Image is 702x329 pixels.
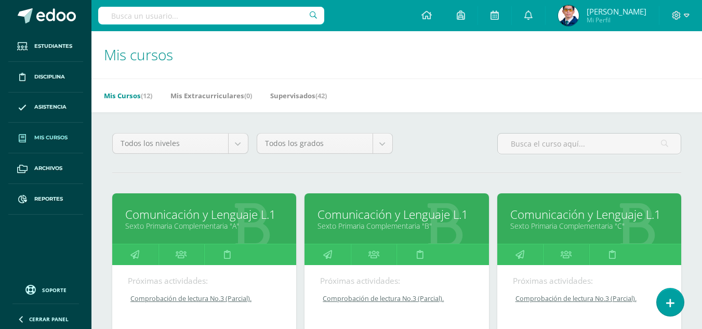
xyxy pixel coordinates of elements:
[8,123,83,153] a: Mis cursos
[104,45,173,64] span: Mis cursos
[125,206,283,222] a: Comunicación y Lenguaje L.1
[244,91,252,100] span: (0)
[34,195,63,203] span: Reportes
[125,221,283,231] a: Sexto Primaria Complementaria "A"
[170,87,252,104] a: Mis Extracurriculares(0)
[315,91,327,100] span: (42)
[8,184,83,215] a: Reportes
[34,164,62,173] span: Archivos
[587,16,646,24] span: Mi Perfil
[513,294,667,303] a: Comprobación de lectura No.3 (Parcial).
[510,221,668,231] a: Sexto Primaria Complementaria "C"
[513,275,666,286] div: Próximas actividades:
[113,134,248,153] a: Todos los niveles
[8,153,83,184] a: Archivos
[12,282,79,296] a: Soporte
[104,87,152,104] a: Mis Cursos(12)
[320,275,473,286] div: Próximas actividades:
[98,7,324,24] input: Busca un usuario...
[498,134,681,154] input: Busca el curso aquí...
[141,91,152,100] span: (12)
[270,87,327,104] a: Supervisados(42)
[121,134,220,153] span: Todos los niveles
[558,5,579,26] img: f8528e83a30c07a06aa6af360d30ac42.png
[265,134,365,153] span: Todos los grados
[42,286,67,294] span: Soporte
[317,206,475,222] a: Comunicación y Lenguaje L.1
[34,103,67,111] span: Asistencia
[317,221,475,231] a: Sexto Primaria Complementaria "B"
[587,6,646,17] span: [PERSON_NAME]
[8,31,83,62] a: Estudiantes
[8,62,83,93] a: Disciplina
[34,134,68,142] span: Mis cursos
[34,73,65,81] span: Disciplina
[29,315,69,323] span: Cerrar panel
[257,134,392,153] a: Todos los grados
[128,294,282,303] a: Comprobación de lectura No.3 (Parcial).
[8,93,83,123] a: Asistencia
[34,42,72,50] span: Estudiantes
[128,275,281,286] div: Próximas actividades:
[320,294,474,303] a: Comprobación de lectura No.3 (Parcial).
[510,206,668,222] a: Comunicación y Lenguaje L.1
